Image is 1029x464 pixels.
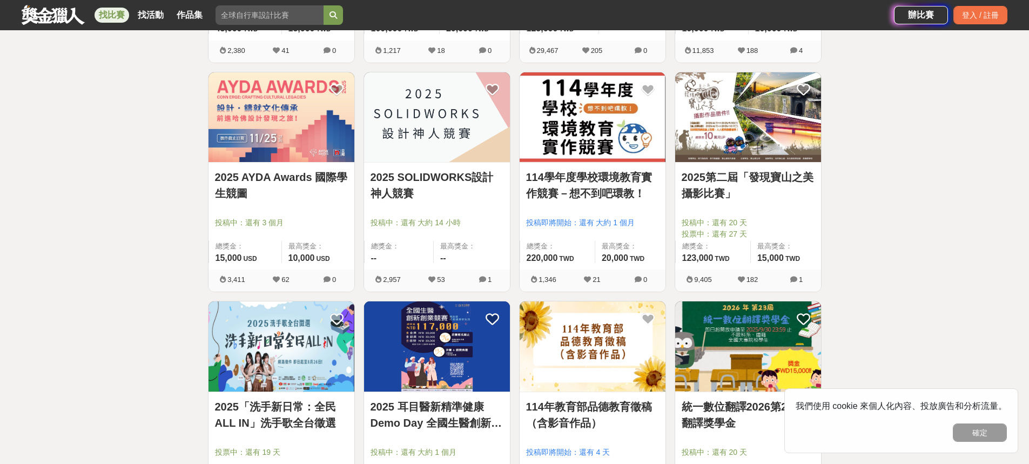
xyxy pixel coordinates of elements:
span: 1,346 [539,275,556,284]
span: 15,000 [757,253,784,263]
span: TWD [785,255,800,263]
span: 1 [488,275,492,284]
img: Cover Image [520,301,665,392]
span: 9,405 [694,275,712,284]
span: TWD [559,255,574,263]
span: TWD [630,255,644,263]
span: 2,957 [383,275,401,284]
div: 登入 / 註冊 [953,6,1007,24]
span: 3,411 [227,275,245,284]
a: 2025 SOLIDWORKS設計神人競賽 [371,169,503,201]
span: 0 [643,46,647,55]
img: Cover Image [209,72,354,163]
span: 0 [643,275,647,284]
span: 41 [281,46,289,55]
a: 2025第二屆「發現寶山之美攝影比賽」 [682,169,815,201]
span: 最高獎金： [757,241,815,252]
span: -- [440,253,446,263]
span: 最高獎金： [288,241,348,252]
span: 投稿中：還有 大約 14 小時 [371,217,503,228]
span: 1 [799,275,803,284]
span: USD [243,255,257,263]
span: 20,000 [602,253,628,263]
a: 2025 耳目醫新精準健康 Demo Day 全國生醫創新創業競賽 [371,399,503,431]
img: Cover Image [520,72,665,163]
span: 205 [591,46,603,55]
button: 確定 [953,423,1007,442]
span: 11,853 [692,46,714,55]
span: 我們使用 cookie 來個人化內容、投放廣告和分析流量。 [796,401,1007,411]
span: 123,000 [682,253,714,263]
span: 4 [799,46,803,55]
span: 188 [746,46,758,55]
a: 統一數位翻譯2026第23屆翻譯獎學金 [682,399,815,431]
a: 2025 AYDA Awards 國際學生競圖 [215,169,348,201]
span: 53 [437,275,445,284]
span: 投稿即將開始：還有 大約 1 個月 [526,217,659,228]
span: 投稿中：還有 3 個月 [215,217,348,228]
span: 1,217 [383,46,401,55]
span: 總獎金： [527,241,588,252]
span: 投票中：還有 27 天 [682,228,815,240]
span: 最高獎金： [602,241,659,252]
span: 投稿中：還有 20 天 [682,447,815,458]
span: 0 [332,46,336,55]
span: 182 [746,275,758,284]
span: 18 [437,46,445,55]
span: 62 [281,275,289,284]
a: 作品集 [172,8,207,23]
span: 2,380 [227,46,245,55]
span: 總獎金： [216,241,275,252]
span: 投稿中：還有 大約 1 個月 [371,447,503,458]
span: USD [316,255,329,263]
span: 21 [593,275,600,284]
img: Cover Image [364,72,510,163]
a: 2025「洗手新日常：全民 ALL IN」洗手歌全台徵選 [215,399,348,431]
span: 29,467 [537,46,559,55]
a: 114學年度學校環境教育實作競賽－想不到吧環教！ [526,169,659,201]
span: 總獎金： [682,241,744,252]
span: 220,000 [527,253,558,263]
a: 找活動 [133,8,168,23]
span: 投稿即將開始：還有 4 天 [526,447,659,458]
a: 辦比賽 [894,6,948,24]
span: -- [371,253,377,263]
span: 15,000 [216,253,242,263]
span: 最高獎金： [440,241,503,252]
span: 總獎金： [371,241,427,252]
span: 10,000 [288,253,315,263]
a: 找比賽 [95,8,129,23]
span: 投票中：還有 19 天 [215,447,348,458]
img: Cover Image [364,301,510,392]
img: Cover Image [209,301,354,392]
span: 0 [332,275,336,284]
input: 全球自行車設計比賽 [216,5,324,25]
img: Cover Image [675,301,821,392]
a: 114年教育部品德教育徵稿（含影音作品） [526,399,659,431]
span: TWD [715,255,729,263]
span: 投稿中：還有 20 天 [682,217,815,228]
img: Cover Image [675,72,821,163]
span: 0 [488,46,492,55]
